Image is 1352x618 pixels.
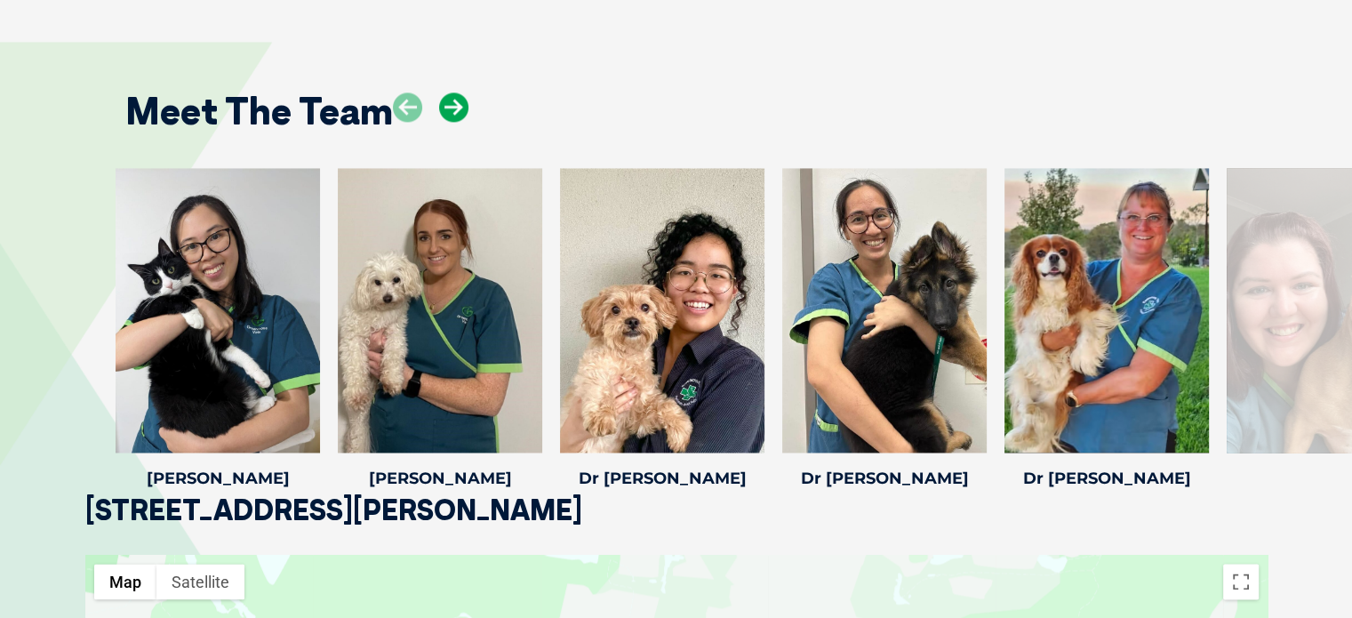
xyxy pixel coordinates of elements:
[1004,470,1209,486] h4: Dr [PERSON_NAME]
[94,564,156,599] button: Show street map
[560,470,764,486] h4: Dr [PERSON_NAME]
[156,564,244,599] button: Show satellite imagery
[1317,81,1335,99] button: Search
[116,470,320,486] h4: [PERSON_NAME]
[125,92,393,130] h2: Meet The Team
[1223,564,1259,599] button: Toggle fullscreen view
[782,470,987,486] h4: Dr [PERSON_NAME]
[338,470,542,486] h4: [PERSON_NAME]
